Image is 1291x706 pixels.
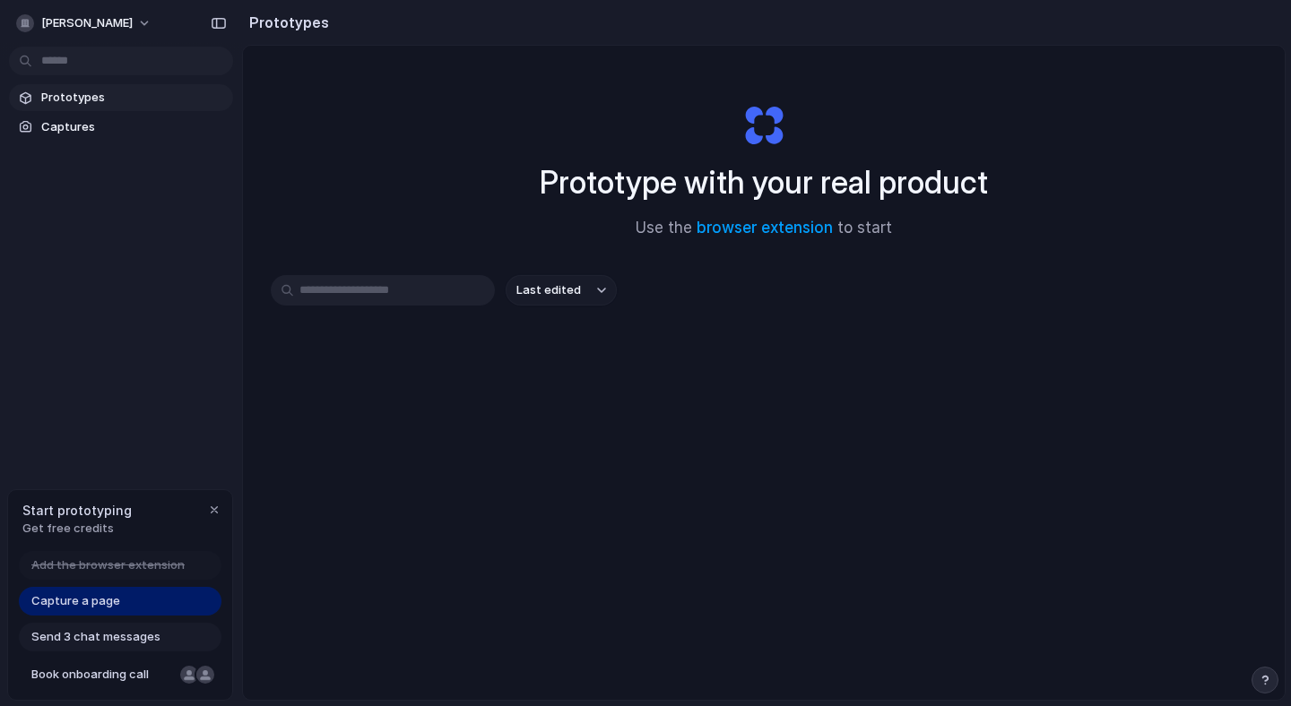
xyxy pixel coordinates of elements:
span: Start prototyping [22,501,132,520]
span: Get free credits [22,520,132,538]
span: [PERSON_NAME] [41,14,133,32]
span: Book onboarding call [31,666,173,684]
button: Last edited [506,275,617,306]
div: Christian Iacullo [195,664,216,685]
div: Nicole Kubica [178,664,200,685]
a: Prototypes [9,84,233,111]
span: Prototypes [41,89,226,107]
span: Add the browser extension [31,556,185,574]
a: browser extension [697,219,833,237]
a: Book onboarding call [19,660,221,689]
span: Captures [41,118,226,136]
h2: Prototypes [242,12,329,33]
span: Use the to start [636,217,892,240]
a: Captures [9,114,233,141]
span: Last edited [516,281,581,299]
span: Send 3 chat messages [31,628,160,646]
button: [PERSON_NAME] [9,9,160,38]
h1: Prototype with your real product [540,159,988,206]
span: Capture a page [31,592,120,610]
